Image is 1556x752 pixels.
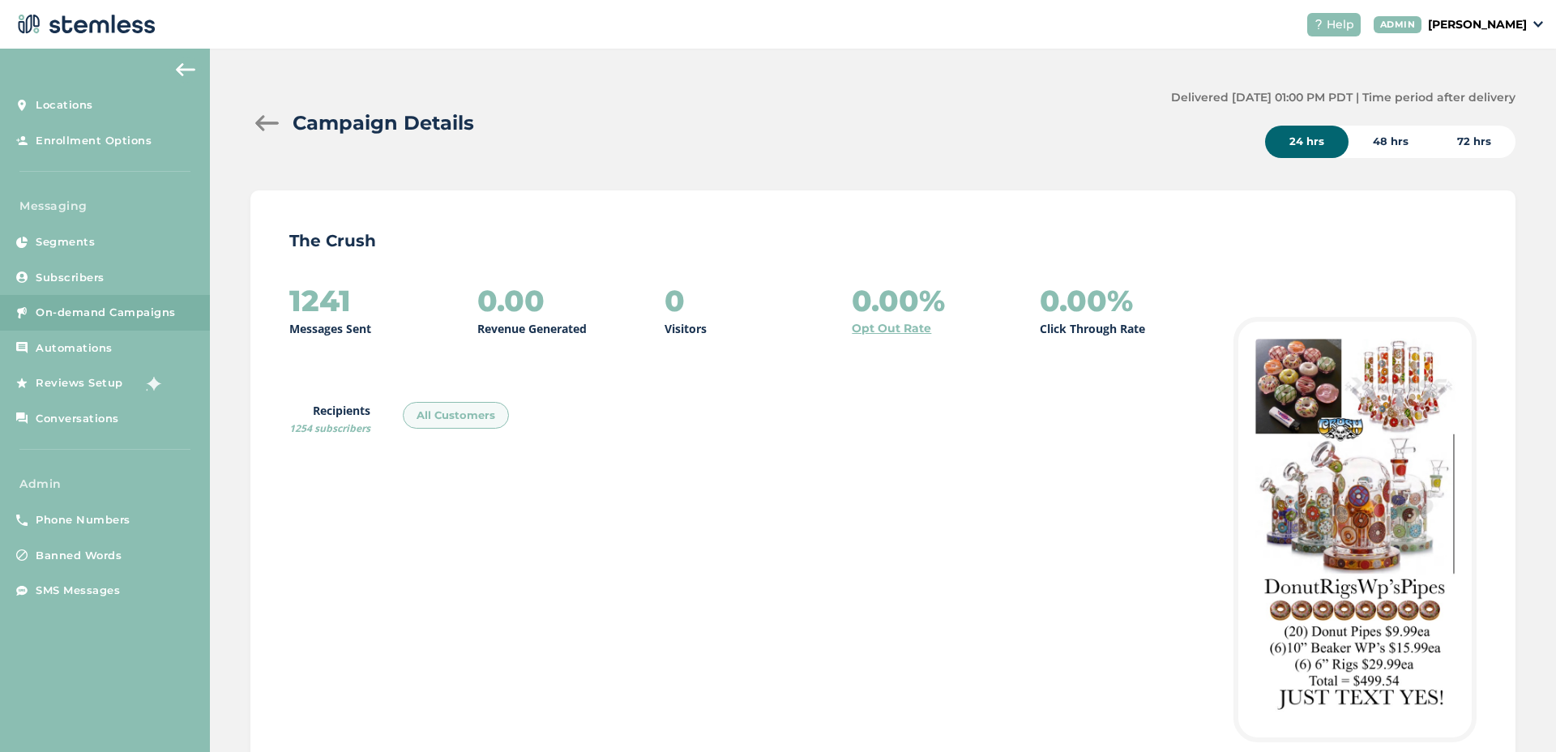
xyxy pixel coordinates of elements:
h2: 1241 [289,284,351,317]
p: The Crush [289,229,1477,252]
h2: 0 [665,284,685,317]
div: 48 hrs [1349,126,1433,158]
h2: 0.00% [852,284,945,317]
div: 24 hrs [1265,126,1349,158]
p: [PERSON_NAME] [1428,16,1527,33]
span: Phone Numbers [36,512,130,528]
div: 72 hrs [1433,126,1515,158]
a: Opt Out Rate [852,320,931,337]
label: Recipients [289,402,370,436]
span: Automations [36,340,113,357]
p: Revenue Generated [477,320,587,337]
label: Delivered [DATE] 01:00 PM PDT | Time period after delivery [1171,89,1515,106]
span: Locations [36,97,93,113]
img: glitter-stars-b7820f95.gif [135,367,168,399]
p: Messages Sent [289,320,371,337]
img: icon-arrow-back-accent-c549486e.svg [176,63,195,76]
span: Conversations [36,411,119,427]
span: Enrollment Options [36,133,152,149]
span: Reviews Setup [36,375,123,391]
div: All Customers [403,402,509,429]
span: Banned Words [36,548,122,564]
h2: Campaign Details [293,109,474,138]
div: ADMIN [1374,16,1422,33]
p: Click Through Rate [1040,320,1145,337]
span: Subscribers [36,270,105,286]
p: Visitors [665,320,707,337]
iframe: Chat Widget [1475,674,1556,752]
span: Help [1327,16,1354,33]
img: 5n8EEPfINszdOvJEXGJw9KeSwnysqu.jpg [1255,338,1456,715]
h2: 0.00 [477,284,545,317]
span: 1254 subscribers [289,421,370,435]
span: Segments [36,234,95,250]
span: On-demand Campaigns [36,305,176,321]
h2: 0.00% [1040,284,1133,317]
img: logo-dark-0685b13c.svg [13,8,156,41]
span: SMS Messages [36,583,120,599]
img: icon-help-white-03924b79.svg [1314,19,1323,29]
img: icon_down-arrow-small-66adaf34.svg [1533,21,1543,28]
